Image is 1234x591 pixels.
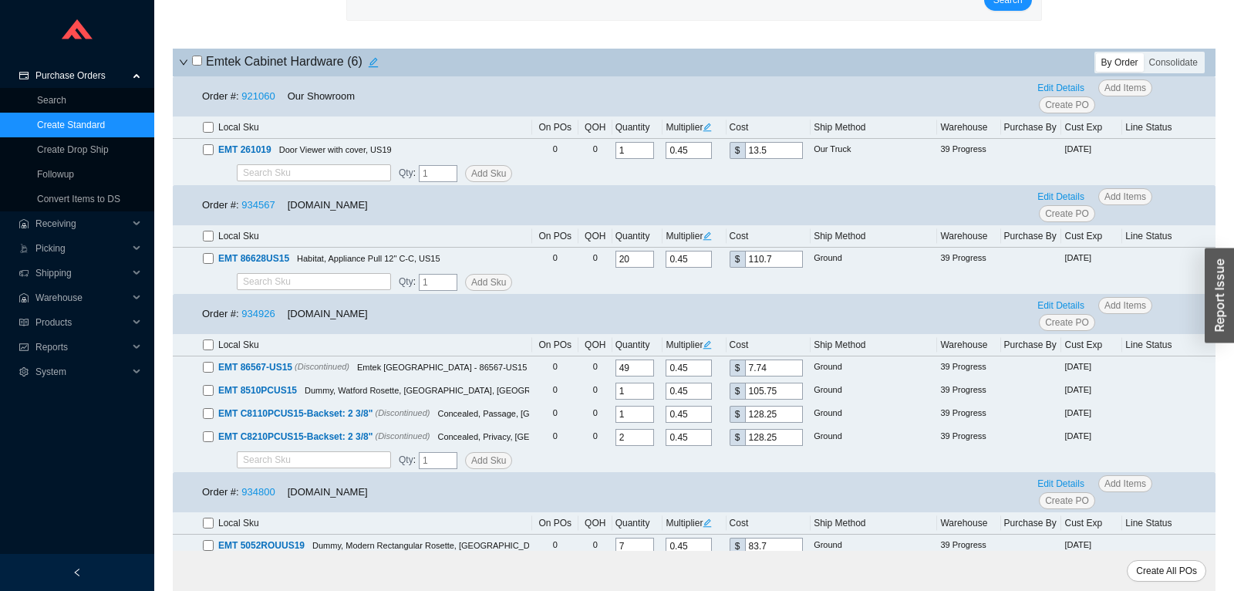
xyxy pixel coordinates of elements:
[218,515,259,531] span: Local Sku
[532,356,578,380] td: 0
[1098,188,1152,205] button: Add Items
[399,452,416,469] span: :
[937,535,1000,558] td: 39 Progress
[811,117,937,139] th: Ship Method
[532,248,578,271] td: 0
[297,254,440,263] span: Habitat, Appliance Pull 12" C-C, US15
[1061,380,1122,403] td: [DATE]
[35,285,128,310] span: Warehouse
[1037,189,1084,204] span: Edit Details
[578,380,612,403] td: 0
[19,318,29,327] span: read
[35,261,128,285] span: Shipping
[399,454,413,465] span: Qty
[288,199,368,211] span: [DOMAIN_NAME]
[578,334,612,356] th: QOH
[1136,563,1197,579] span: Create All POs
[1122,512,1215,535] th: Line Status
[1098,297,1152,314] button: Add Items
[19,71,29,80] span: credit-card
[202,90,239,102] span: Order #:
[1001,117,1062,139] th: Purchase By
[288,486,368,498] span: [DOMAIN_NAME]
[612,225,663,248] th: Quantity
[1037,298,1084,313] span: Edit Details
[1061,403,1122,426] td: [DATE]
[19,367,29,377] span: setting
[35,211,128,236] span: Receiving
[1061,117,1122,139] th: Cust Exp
[703,518,712,528] span: edit
[811,380,937,403] td: Ground
[1096,53,1144,72] div: By Order
[811,403,937,426] td: Ground
[578,512,612,535] th: QOH
[811,225,937,248] th: Ship Method
[376,408,430,417] i: (Discontinued)
[666,228,723,244] div: Multiplier
[811,356,937,380] td: Ground
[532,225,578,248] th: On POs
[362,52,384,73] button: edit
[532,117,578,139] th: On POs
[937,225,1000,248] th: Warehouse
[399,167,413,178] span: Qty
[35,335,128,360] span: Reports
[35,63,128,88] span: Purchase Orders
[1037,80,1084,96] span: Edit Details
[727,225,811,248] th: Cost
[532,403,578,426] td: 0
[202,486,239,498] span: Order #:
[192,52,384,73] h4: Emtek Cabinet Hardware
[1061,334,1122,356] th: Cust Exp
[399,276,413,287] span: Qty
[730,406,745,423] div: $
[532,139,578,162] td: 0
[202,308,239,319] span: Order #:
[241,199,275,211] a: 934567
[532,380,578,403] td: 0
[578,426,612,449] td: 0
[1127,560,1206,582] button: Create All POs
[37,120,105,130] a: Create Standard
[218,228,259,244] span: Local Sku
[437,409,794,418] span: Concealed, Passage, [GEOGRAPHIC_DATA], [GEOGRAPHIC_DATA], [GEOGRAPHIC_DATA]
[1098,79,1152,96] button: Add Items
[727,512,811,535] th: Cost
[1061,248,1122,271] td: [DATE]
[578,535,612,558] td: 0
[399,165,416,182] span: :
[1037,476,1084,491] span: Edit Details
[703,340,712,350] span: edit
[730,360,745,377] div: $
[288,90,355,102] span: Our Showroom
[399,274,416,291] span: :
[811,535,937,558] td: Ground
[1122,117,1215,139] th: Line Status
[218,408,373,419] span: EMT C8110PCUS15-Backset: 2 3/8"
[1122,225,1215,248] th: Line Status
[612,334,663,356] th: Quantity
[1122,334,1215,356] th: Line Status
[937,117,1000,139] th: Warehouse
[730,142,745,159] div: $
[218,431,373,442] span: EMT C8210PCUS15-Backset: 2 3/8"
[578,356,612,380] td: 0
[465,274,512,291] button: Add Sku
[532,512,578,535] th: On POs
[218,144,271,155] span: EMT 261019
[376,431,430,441] i: (Discontinued)
[730,383,745,400] div: $
[288,308,368,319] span: [DOMAIN_NAME]
[1031,188,1091,205] button: Edit Details
[179,58,188,67] span: down
[419,452,457,469] input: 1
[202,199,239,211] span: Order #:
[1061,426,1122,449] td: [DATE]
[1031,79,1091,96] button: Edit Details
[811,248,937,271] td: Ground
[305,386,585,395] span: Dummy, Watford Rosette, [GEOGRAPHIC_DATA], [GEOGRAPHIC_DATA]
[532,535,578,558] td: 0
[937,248,1000,271] td: 39 Progress
[811,512,937,535] th: Ship Method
